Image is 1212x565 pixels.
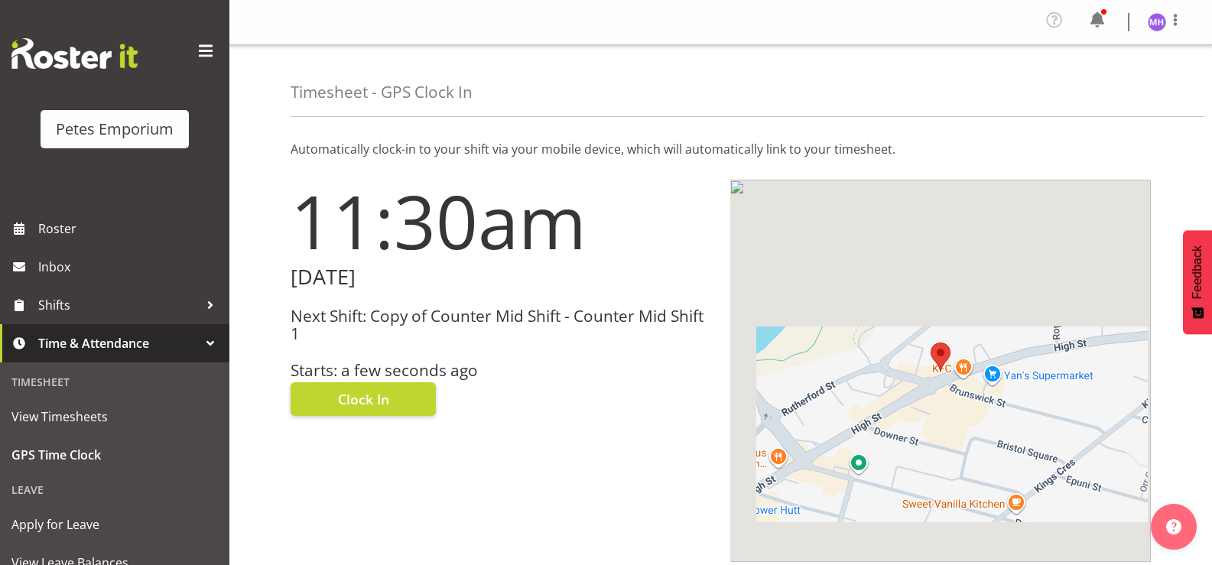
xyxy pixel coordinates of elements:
[11,38,138,69] img: Rosterit website logo
[38,217,222,240] span: Roster
[56,118,174,141] div: Petes Emporium
[1183,230,1212,334] button: Feedback - Show survey
[11,443,218,466] span: GPS Time Clock
[1166,519,1181,534] img: help-xxl-2.png
[4,474,226,505] div: Leave
[338,389,389,409] span: Clock In
[11,513,218,536] span: Apply for Leave
[1191,245,1204,299] span: Feedback
[291,140,1151,158] p: Automatically clock-in to your shift via your mobile device, which will automatically link to you...
[38,294,199,317] span: Shifts
[4,398,226,436] a: View Timesheets
[4,366,226,398] div: Timesheet
[38,332,199,355] span: Time & Attendance
[291,382,436,416] button: Clock In
[4,436,226,474] a: GPS Time Clock
[1148,13,1166,31] img: mackenzie-halford4471.jpg
[11,405,218,428] span: View Timesheets
[291,265,712,289] h2: [DATE]
[291,180,712,262] h1: 11:30am
[291,83,473,101] h4: Timesheet - GPS Clock In
[38,255,222,278] span: Inbox
[4,505,226,544] a: Apply for Leave
[291,362,712,379] h3: Starts: a few seconds ago
[291,307,712,343] h3: Next Shift: Copy of Counter Mid Shift - Counter Mid Shift 1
